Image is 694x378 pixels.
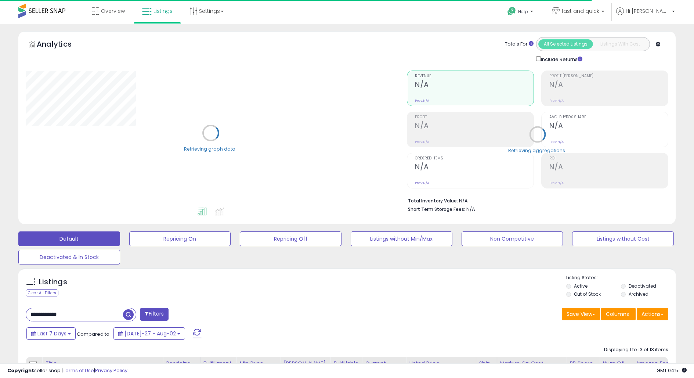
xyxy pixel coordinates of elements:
[538,39,593,49] button: All Selected Listings
[616,7,675,24] a: Hi [PERSON_NAME]
[500,360,563,367] div: Markup on Cost
[18,250,120,264] button: Deactivated & In Stock
[283,360,327,367] div: [PERSON_NAME]
[637,308,668,320] button: Actions
[566,274,675,281] p: Listing States:
[95,367,127,374] a: Privacy Policy
[129,231,231,246] button: Repricing On
[593,39,647,49] button: Listings With Cost
[184,145,238,152] div: Retrieving graph data..
[574,283,588,289] label: Active
[37,330,66,337] span: Last 7 Days
[604,346,668,353] div: Displaying 1 to 13 of 13 items
[462,231,563,246] button: Non Competitive
[7,367,127,374] div: seller snap | |
[572,231,674,246] button: Listings without Cost
[657,367,687,374] span: 2025-08-10 04:51 GMT
[351,231,452,246] button: Listings without Min/Max
[570,360,596,375] div: BB Share 24h.
[26,289,58,296] div: Clear All Filters
[333,360,359,375] div: Fulfillable Quantity
[203,360,233,367] div: Fulfillment
[124,330,176,337] span: [DATE]-27 - Aug-02
[365,360,403,375] div: Current Buybox Price
[479,360,494,375] div: Ship Price
[601,308,636,320] button: Columns
[240,231,341,246] button: Repricing Off
[574,291,601,297] label: Out of Stock
[153,7,173,15] span: Listings
[239,360,277,367] div: Min Price
[629,291,648,297] label: Archived
[626,7,670,15] span: Hi [PERSON_NAME]
[18,231,120,246] button: Default
[63,367,94,374] a: Terms of Use
[603,360,629,375] div: Num of Comp.
[409,360,473,367] div: Listed Price
[606,310,629,318] span: Columns
[531,55,591,63] div: Include Returns
[113,327,185,340] button: [DATE]-27 - Aug-02
[562,7,599,15] span: fast and quick
[502,1,541,24] a: Help
[37,39,86,51] h5: Analytics
[629,283,656,289] label: Deactivated
[508,147,567,154] div: Retrieving aggregations..
[518,8,528,15] span: Help
[39,277,67,287] h5: Listings
[505,41,534,48] div: Totals For
[26,327,76,340] button: Last 7 Days
[7,367,34,374] strong: Copyright
[101,7,125,15] span: Overview
[45,360,160,367] div: Title
[562,308,600,320] button: Save View
[140,308,169,321] button: Filters
[77,331,111,338] span: Compared to:
[507,7,516,16] i: Get Help
[166,360,197,367] div: Repricing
